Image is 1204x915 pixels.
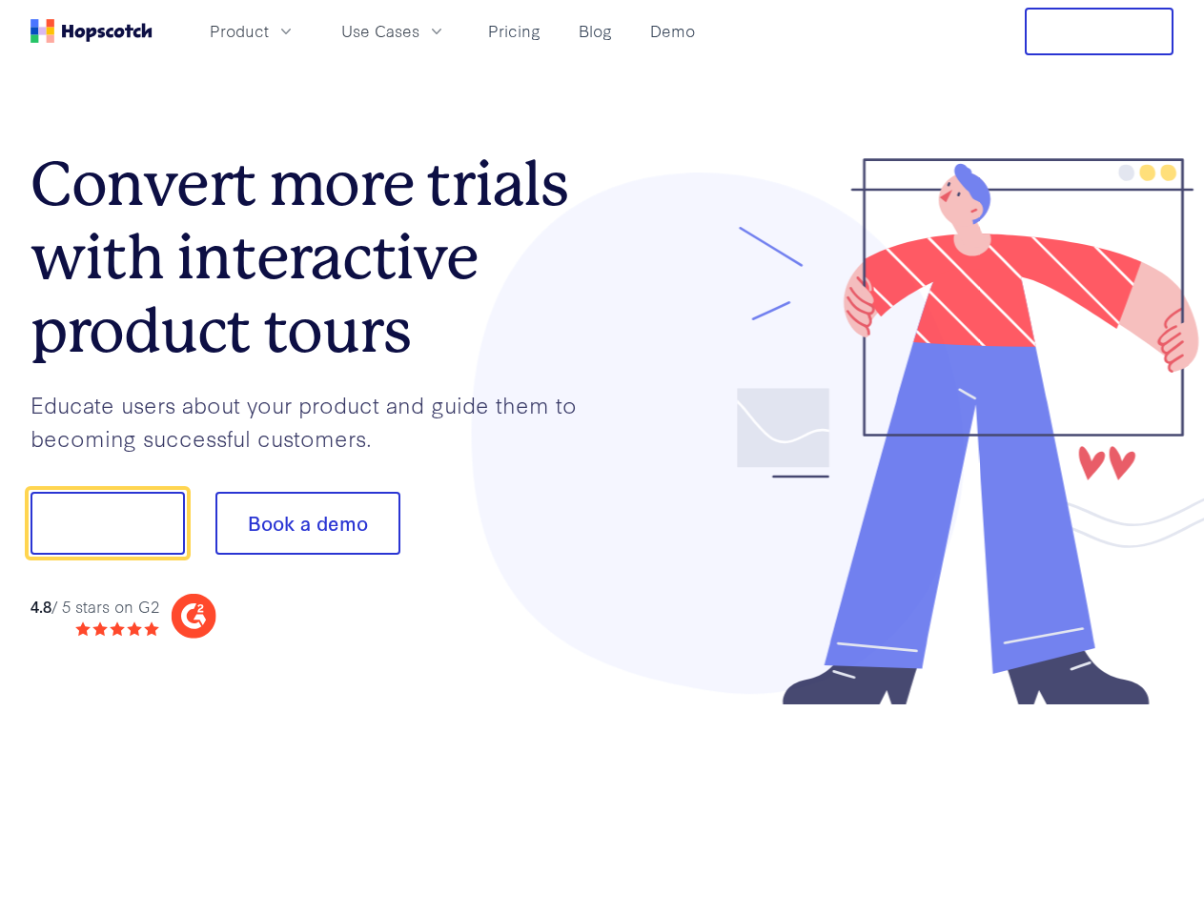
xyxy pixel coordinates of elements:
button: Use Cases [330,15,458,47]
p: Educate users about your product and guide them to becoming successful customers. [31,388,602,454]
div: / 5 stars on G2 [31,595,159,619]
button: Show me! [31,492,185,555]
button: Free Trial [1025,8,1173,55]
a: Home [31,19,153,43]
a: Pricing [480,15,548,47]
strong: 4.8 [31,595,51,617]
button: Book a demo [215,492,400,555]
a: Blog [571,15,620,47]
button: Product [198,15,307,47]
h1: Convert more trials with interactive product tours [31,148,602,367]
span: Product [210,19,269,43]
span: Use Cases [341,19,419,43]
a: Demo [643,15,703,47]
